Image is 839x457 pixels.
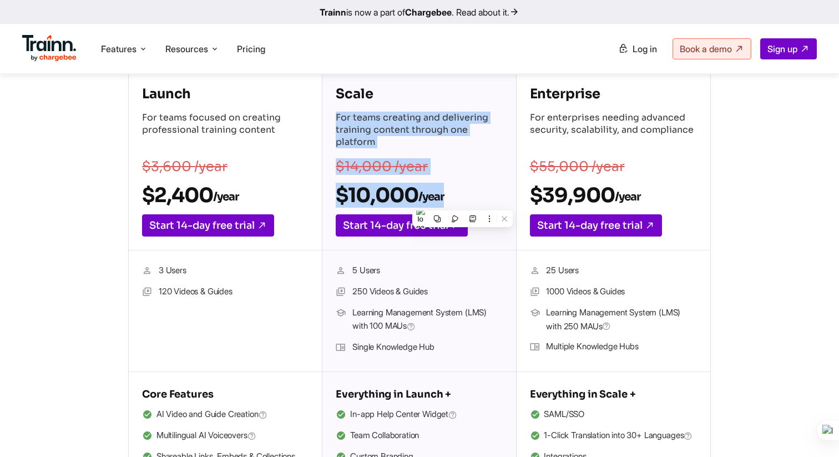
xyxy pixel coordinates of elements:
[142,385,309,403] h5: Core Features
[156,429,256,443] span: Multilingual AI Voiceovers
[336,340,502,355] li: Single Knowledge Hub
[352,306,502,334] span: Learning Management System (LMS) with 100 MAUs
[633,43,657,54] span: Log in
[336,385,502,403] h5: Everything in Launch +
[767,43,797,54] span: Sign up
[760,38,817,59] a: Sign up
[530,264,697,278] li: 25 Users
[611,39,664,59] a: Log in
[673,38,751,59] a: Book a demo
[142,285,309,299] li: 120 Videos & Guides
[213,190,239,204] sub: /year
[530,385,697,403] h5: Everything in Scale +
[530,158,625,175] s: $55,000 /year
[101,43,137,55] span: Features
[142,158,228,175] s: $3,600 /year
[142,85,309,103] h4: Launch
[22,35,77,62] img: Trainn Logo
[530,85,697,103] h4: Enterprise
[615,190,640,204] sub: /year
[142,264,309,278] li: 3 Users
[530,408,697,422] li: SAML/SSO
[142,183,309,208] h2: $2,400
[336,285,502,299] li: 250 Videos & Guides
[336,183,502,208] h2: $10,000
[405,7,452,18] b: Chargebee
[336,264,502,278] li: 5 Users
[418,190,444,204] sub: /year
[336,158,428,175] s: $14,000 /year
[530,183,697,208] h2: $39,900
[350,408,457,422] span: In-app Help Center Widget
[530,112,697,150] p: For enterprises needing advanced security, scalability, and compliance
[680,43,732,54] span: Book a demo
[336,429,502,443] li: Team Collaboration
[544,429,693,443] span: 1-Click Translation into 30+ Languages
[320,7,346,18] b: Trainn
[336,214,468,237] a: Start 14-day free trial
[530,214,662,237] a: Start 14-day free trial
[336,85,502,103] h4: Scale
[530,285,697,299] li: 1000 Videos & Guides
[336,112,502,150] p: For teams creating and delivering training content through one platform
[784,404,839,457] iframe: Chat Widget
[156,408,267,422] span: AI Video and Guide Creation
[546,306,696,333] span: Learning Management System (LMS) with 250 MAUs
[142,112,309,150] p: For teams focused on creating professional training content
[142,214,274,237] a: Start 14-day free trial
[530,340,697,354] li: Multiple Knowledge Hubs
[237,43,265,54] a: Pricing
[165,43,208,55] span: Resources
